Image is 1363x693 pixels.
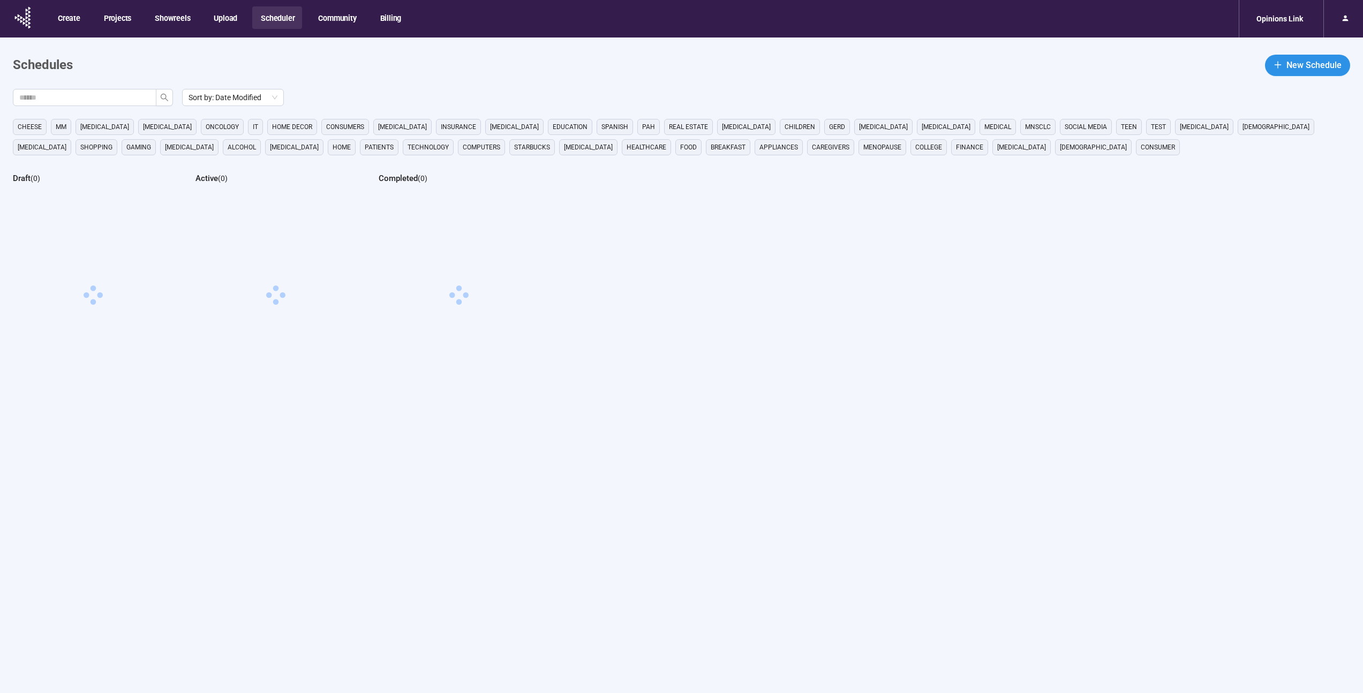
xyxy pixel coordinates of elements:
button: Billing [372,6,409,29]
span: Test [1151,122,1166,132]
button: Showreels [146,6,198,29]
span: menopause [863,142,901,153]
span: [MEDICAL_DATA] [270,142,319,153]
span: Spanish [601,122,628,132]
span: [MEDICAL_DATA] [18,142,66,153]
span: ( 0 ) [418,174,427,183]
button: search [156,89,173,106]
span: computers [463,142,500,153]
span: cheese [18,122,42,132]
span: PAH [642,122,655,132]
span: [MEDICAL_DATA] [490,122,539,132]
button: Projects [95,6,139,29]
span: finance [956,142,983,153]
span: consumer [1141,142,1175,153]
span: Food [680,142,697,153]
span: oncology [206,122,239,132]
span: search [160,93,169,102]
span: [MEDICAL_DATA] [722,122,771,132]
span: college [915,142,942,153]
span: [DEMOGRAPHIC_DATA] [1060,142,1127,153]
button: Upload [205,6,245,29]
span: [MEDICAL_DATA] [859,122,908,132]
span: education [553,122,588,132]
span: breakfast [711,142,745,153]
span: GERD [829,122,845,132]
button: Create [49,6,88,29]
span: Sort by: Date Modified [189,89,277,106]
span: Teen [1121,122,1137,132]
span: consumers [326,122,364,132]
span: [MEDICAL_DATA] [165,142,214,153]
span: children [785,122,815,132]
span: shopping [80,142,112,153]
span: healthcare [627,142,666,153]
span: [MEDICAL_DATA] [143,122,192,132]
div: Opinions Link [1250,9,1309,29]
span: it [253,122,258,132]
span: [MEDICAL_DATA] [997,142,1046,153]
span: [MEDICAL_DATA] [378,122,427,132]
span: home [333,142,351,153]
button: Community [310,6,364,29]
span: [MEDICAL_DATA] [922,122,970,132]
span: medical [984,122,1011,132]
span: MM [56,122,66,132]
span: home decor [272,122,312,132]
span: [MEDICAL_DATA] [80,122,129,132]
span: real estate [669,122,708,132]
span: gaming [126,142,151,153]
span: appliances [759,142,798,153]
h2: Completed [379,174,418,183]
h2: Draft [13,174,31,183]
span: ( 0 ) [31,174,40,183]
span: [MEDICAL_DATA] [564,142,613,153]
span: Patients [365,142,394,153]
button: plusNew Schedule [1265,55,1350,76]
span: ( 0 ) [218,174,228,183]
span: technology [408,142,449,153]
h2: Active [195,174,218,183]
span: alcohol [228,142,256,153]
span: New Schedule [1286,58,1342,72]
span: [MEDICAL_DATA] [1180,122,1229,132]
span: caregivers [812,142,849,153]
h1: Schedules [13,55,73,76]
span: plus [1274,61,1282,69]
span: starbucks [514,142,550,153]
span: mnsclc [1025,122,1051,132]
span: Insurance [441,122,476,132]
span: [DEMOGRAPHIC_DATA] [1242,122,1309,132]
button: Scheduler [252,6,302,29]
span: social media [1065,122,1107,132]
